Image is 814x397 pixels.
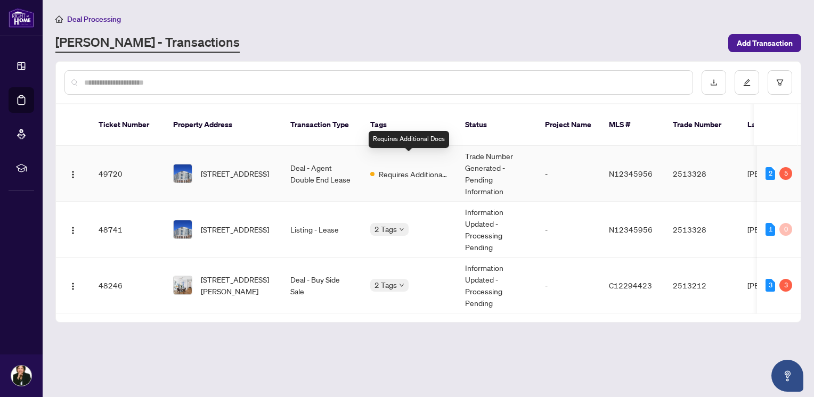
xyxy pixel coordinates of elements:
img: thumbnail-img [174,220,192,238]
span: N12345956 [609,169,653,178]
span: edit [743,79,751,86]
button: Logo [64,221,82,238]
td: 48741 [90,202,165,258]
img: Logo [69,170,77,179]
span: down [399,283,404,288]
td: Information Updated - Processing Pending [457,258,536,313]
span: Requires Additional Docs [379,168,448,180]
button: edit [735,70,759,95]
a: [PERSON_NAME] - Transactions [55,34,240,53]
button: Logo [64,277,82,294]
th: Status [457,104,536,146]
div: Requires Additional Docs [369,131,449,148]
span: [STREET_ADDRESS] [201,168,269,179]
td: - [536,202,600,258]
th: Property Address [165,104,282,146]
td: 2513212 [664,258,739,313]
span: [STREET_ADDRESS] [201,224,269,235]
td: Deal - Buy Side Sale [282,258,362,313]
button: Logo [64,165,82,182]
td: 49720 [90,146,165,202]
div: 3 [779,279,792,292]
th: Ticket Number [90,104,165,146]
img: Logo [69,226,77,235]
span: home [55,15,63,23]
span: Deal Processing [67,14,121,24]
span: Add Transaction [737,35,793,52]
th: Project Name [536,104,600,146]
span: N12345956 [609,225,653,234]
span: 2 Tags [375,223,397,235]
th: Trade Number [664,104,739,146]
td: - [536,258,600,313]
img: Profile Icon [11,366,31,386]
span: C12294423 [609,280,652,290]
th: MLS # [600,104,664,146]
img: thumbnail-img [174,164,192,183]
img: Logo [69,282,77,291]
img: thumbnail-img [174,276,192,294]
div: 3 [766,279,775,292]
button: Open asap [771,360,803,392]
td: Deal - Agent Double End Lease [282,146,362,202]
button: download [702,70,726,95]
div: 2 [766,167,775,180]
button: Add Transaction [728,34,801,52]
div: 0 [779,223,792,236]
div: 1 [766,223,775,236]
td: Information Updated - Processing Pending [457,202,536,258]
img: logo [9,8,34,28]
div: 5 [779,167,792,180]
td: - [536,146,600,202]
button: filter [768,70,792,95]
td: 2513328 [664,146,739,202]
span: down [399,227,404,232]
span: 2 Tags [375,279,397,291]
span: filter [776,79,784,86]
td: 2513328 [664,202,739,258]
span: download [710,79,718,86]
th: Tags [362,104,457,146]
td: Listing - Lease [282,202,362,258]
span: [STREET_ADDRESS][PERSON_NAME] [201,274,273,297]
th: Transaction Type [282,104,362,146]
td: Trade Number Generated - Pending Information [457,146,536,202]
td: 48246 [90,258,165,313]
